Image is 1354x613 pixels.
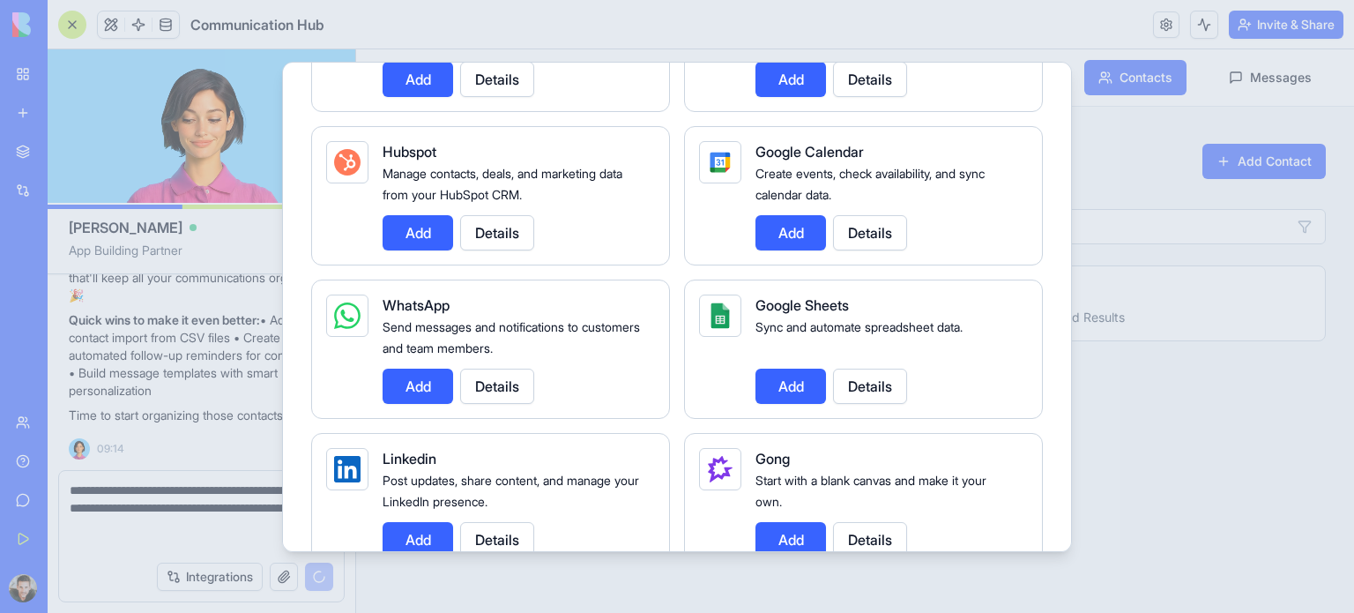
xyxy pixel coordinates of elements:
[846,94,970,130] button: Add Contact
[728,11,830,46] button: Contacts
[383,166,622,202] span: Manage contacts, deals, and marketing data from your HubSpot CRM.
[833,62,907,97] button: Details
[43,231,317,259] div: 1
[383,450,436,467] span: Linkedin
[383,143,436,161] span: Hubspot
[460,522,534,557] button: Details
[833,215,907,250] button: Details
[383,369,453,404] button: Add
[43,259,317,277] div: Total Contacts
[460,369,534,404] button: Details
[755,166,985,202] span: Create events, check availability, and sync calendar data.
[755,319,963,334] span: Sync and automate spreadsheet data.
[28,86,382,114] h1: Contacts
[681,231,955,259] div: 1
[755,522,826,557] button: Add
[755,369,826,404] button: Add
[28,117,382,138] p: Manage your contact information and stay organized
[859,11,970,46] button: Messages
[383,296,450,314] span: WhatsApp
[755,215,826,250] button: Add
[383,319,640,355] span: Send messages and notifications to customers and team members.
[755,62,826,97] button: Add
[383,62,453,97] button: Add
[755,143,864,161] span: Google Calendar
[383,522,453,557] button: Add
[755,450,790,467] span: Gong
[71,381,284,399] span: [EMAIL_ADDRESS][DOMAIN_NAME]
[460,215,534,250] button: Details
[755,296,849,314] span: Google Sheets
[383,473,639,509] span: Post updates, share content, and manage your LinkedIn presence.
[833,369,907,404] button: Details
[28,16,125,41] h1: ContactPro
[681,259,955,277] div: Filtered Results
[755,473,986,509] span: Start with a blank canvas and make it your own.
[50,335,271,360] h3: [PERSON_NAME]
[361,259,636,277] div: Companies
[361,231,636,259] div: 0
[460,62,534,97] button: Details
[833,522,907,557] button: Details
[383,215,453,250] button: Add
